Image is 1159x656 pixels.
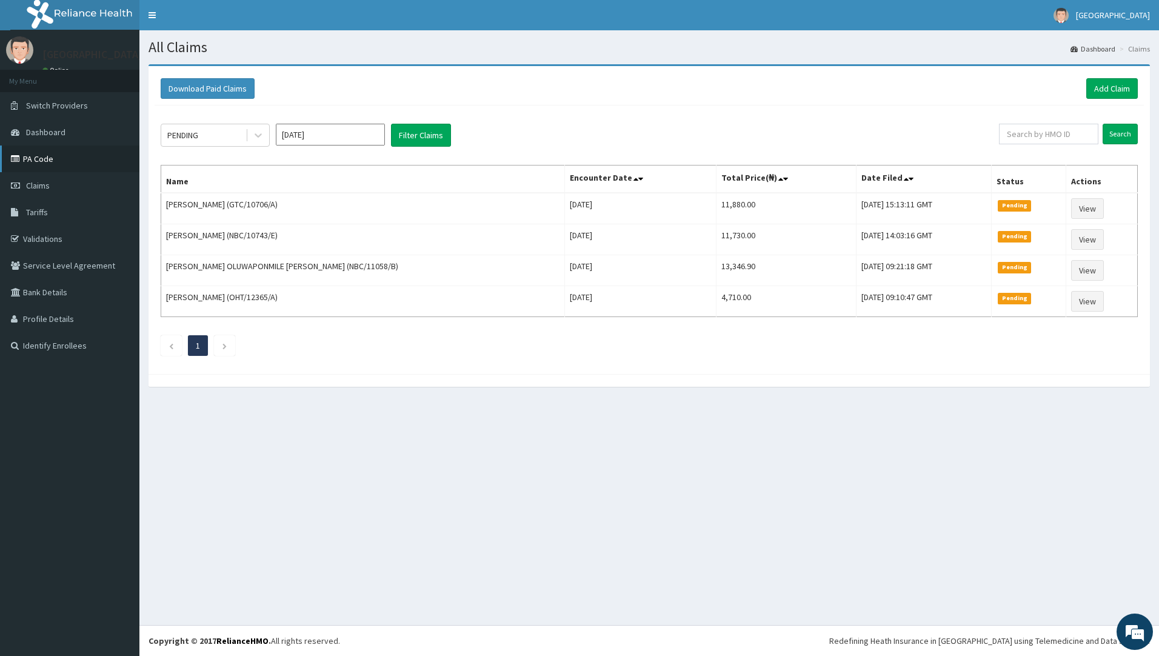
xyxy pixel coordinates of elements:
[1070,44,1115,54] a: Dashboard
[149,39,1150,55] h1: All Claims
[998,293,1031,304] span: Pending
[1054,8,1069,23] img: User Image
[139,625,1159,656] footer: All rights reserved.
[857,224,992,255] td: [DATE] 14:03:16 GMT
[161,286,565,317] td: [PERSON_NAME] (OHT/12365/A)
[1071,198,1104,219] a: View
[1086,78,1138,99] a: Add Claim
[857,286,992,317] td: [DATE] 09:10:47 GMT
[167,129,198,141] div: PENDING
[161,166,565,193] th: Name
[998,231,1031,242] span: Pending
[564,224,716,255] td: [DATE]
[216,635,269,646] a: RelianceHMO
[857,166,992,193] th: Date Filed
[1071,229,1104,250] a: View
[149,635,271,646] strong: Copyright © 2017 .
[161,224,565,255] td: [PERSON_NAME] (NBC/10743/E)
[992,166,1066,193] th: Status
[564,166,716,193] th: Encounter Date
[999,124,1098,144] input: Search by HMO ID
[1103,124,1138,144] input: Search
[276,124,385,146] input: Select Month and Year
[222,340,227,351] a: Next page
[1076,10,1150,21] span: [GEOGRAPHIC_DATA]
[161,255,565,286] td: [PERSON_NAME] OLUWAPONMILE [PERSON_NAME] (NBC/11058/B)
[26,207,48,218] span: Tariffs
[26,127,65,138] span: Dashboard
[6,36,33,64] img: User Image
[564,255,716,286] td: [DATE]
[42,49,142,60] p: [GEOGRAPHIC_DATA]
[161,193,565,224] td: [PERSON_NAME] (GTC/10706/A)
[998,262,1031,273] span: Pending
[1117,44,1150,54] li: Claims
[829,635,1150,647] div: Redefining Heath Insurance in [GEOGRAPHIC_DATA] using Telemedicine and Data Science!
[26,180,50,191] span: Claims
[716,193,856,224] td: 11,880.00
[391,124,451,147] button: Filter Claims
[1066,166,1137,193] th: Actions
[857,193,992,224] td: [DATE] 15:13:11 GMT
[716,255,856,286] td: 13,346.90
[1071,291,1104,312] a: View
[716,286,856,317] td: 4,710.00
[161,78,255,99] button: Download Paid Claims
[998,200,1031,211] span: Pending
[857,255,992,286] td: [DATE] 09:21:18 GMT
[169,340,174,351] a: Previous page
[564,193,716,224] td: [DATE]
[1071,260,1104,281] a: View
[564,286,716,317] td: [DATE]
[716,224,856,255] td: 11,730.00
[26,100,88,111] span: Switch Providers
[42,66,72,75] a: Online
[196,340,200,351] a: Page 1 is your current page
[716,166,856,193] th: Total Price(₦)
